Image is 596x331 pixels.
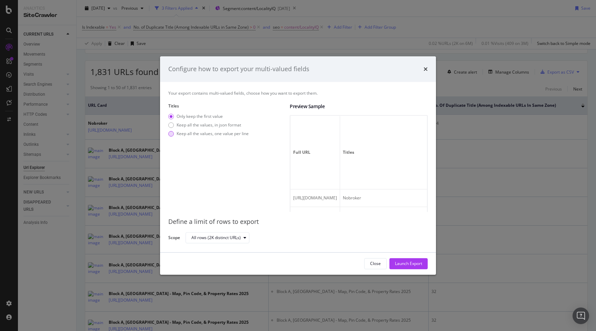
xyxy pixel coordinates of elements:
div: Preview Sample [290,103,428,110]
div: All rows (2K distinct URLs) [191,236,241,240]
div: Define a limit of rows to export [168,217,428,226]
div: Keep all the values, one value per line [177,131,249,136]
button: Launch Export [389,258,428,269]
span: https://www.nobroker.in/locality-iq/tata-consultancy-services-thane-west-thane-mumbai-liqlt [293,195,337,201]
span: Full URL [293,149,335,155]
label: Scope [168,235,180,242]
div: Configure how to export your multi-valued fields [168,65,309,74]
div: times [424,65,428,74]
div: modal [160,56,436,275]
div: Only keep the first value [168,113,249,119]
div: Only keep the first value [177,113,223,119]
div: Open Intercom Messenger [573,308,589,324]
span: Titles [343,149,475,155]
div: Keep all the values, in json format [168,122,249,128]
span: Nobroker [343,195,361,201]
div: Close [370,261,381,266]
div: Keep all the values, in json format [177,122,241,128]
div: Launch Export [395,261,422,266]
button: All rows (2K distinct URLs) [186,232,249,243]
label: Titles [168,103,284,109]
button: Close [364,258,387,269]
div: Your export contains multi-valued fields, choose how you want to export them. [168,90,428,96]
